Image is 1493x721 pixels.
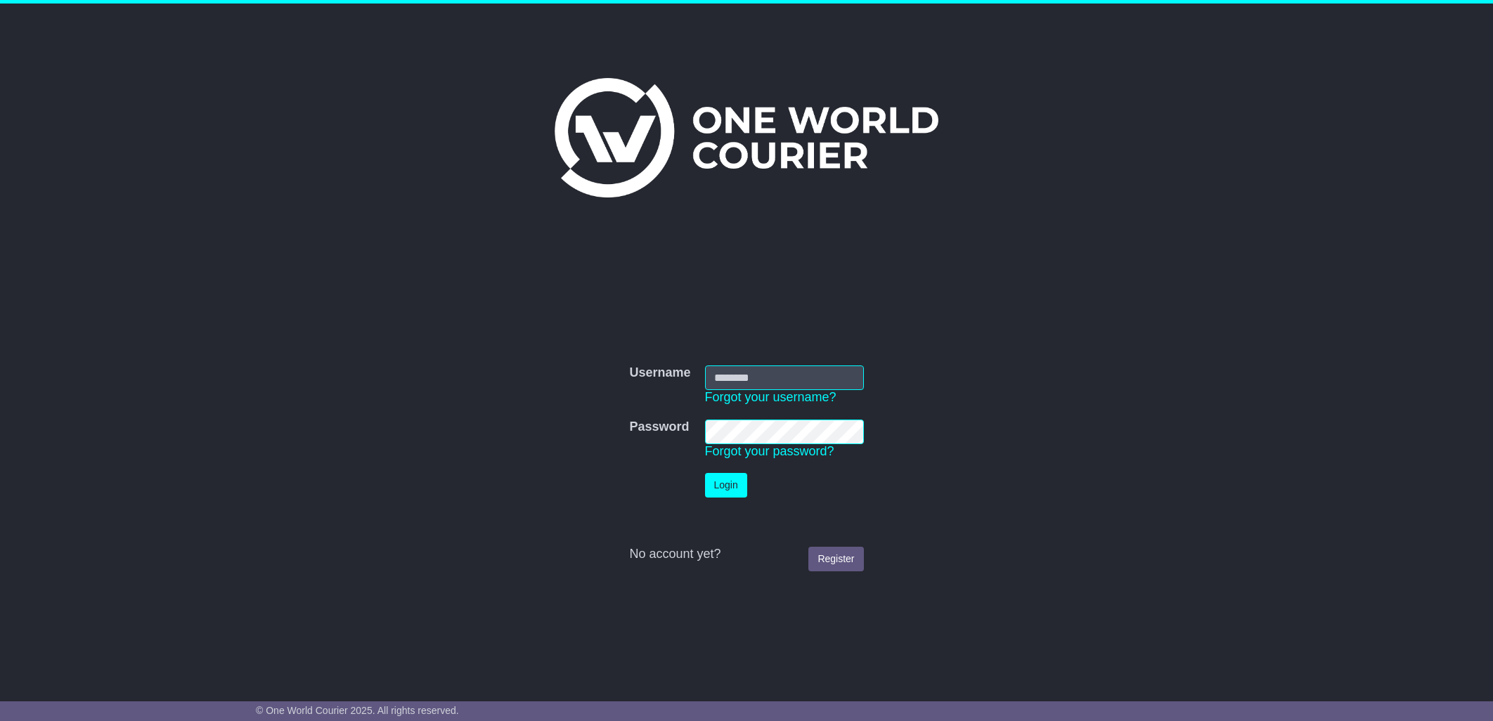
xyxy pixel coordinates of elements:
[629,420,689,435] label: Password
[555,78,938,197] img: One World
[705,473,747,498] button: Login
[808,547,863,571] a: Register
[705,390,836,404] a: Forgot your username?
[705,444,834,458] a: Forgot your password?
[629,365,690,381] label: Username
[256,705,459,716] span: © One World Courier 2025. All rights reserved.
[629,547,863,562] div: No account yet?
